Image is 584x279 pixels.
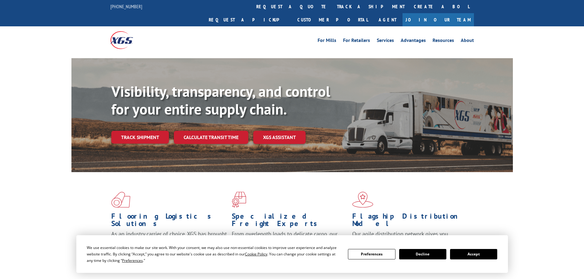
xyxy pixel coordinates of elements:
[174,131,248,144] a: Calculate transit time
[232,230,348,258] p: From overlength loads to delicate cargo, our experienced staff knows the best way to move your fr...
[111,82,330,119] b: Visibility, transparency, and control for your entire supply chain.
[232,192,246,208] img: xgs-icon-focused-on-flooring-red
[293,13,372,26] a: Customer Portal
[399,249,446,259] button: Decline
[450,249,497,259] button: Accept
[433,38,454,45] a: Resources
[377,38,394,45] a: Services
[461,38,474,45] a: About
[204,13,293,26] a: Request a pickup
[245,251,267,257] span: Cookie Policy
[343,38,370,45] a: For Retailers
[372,13,403,26] a: Agent
[110,3,142,9] a: [PHONE_NUMBER]
[352,230,465,245] span: Our agile distribution network gives you nationwide inventory management on demand.
[111,230,227,252] span: As an industry carrier of choice, XGS has brought innovation and dedication to flooring logistics...
[232,213,348,230] h1: Specialized Freight Experts
[352,213,468,230] h1: Flagship Distribution Model
[318,38,336,45] a: For Mills
[76,235,508,273] div: Cookie Consent Prompt
[348,249,395,259] button: Preferences
[401,38,426,45] a: Advantages
[111,213,227,230] h1: Flooring Logistics Solutions
[111,192,130,208] img: xgs-icon-total-supply-chain-intelligence-red
[87,244,341,264] div: We use essential cookies to make our site work. With your consent, we may also use non-essential ...
[122,258,143,263] span: Preferences
[111,131,169,144] a: Track shipment
[352,192,373,208] img: xgs-icon-flagship-distribution-model-red
[253,131,306,144] a: XGS ASSISTANT
[403,13,474,26] a: Join Our Team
